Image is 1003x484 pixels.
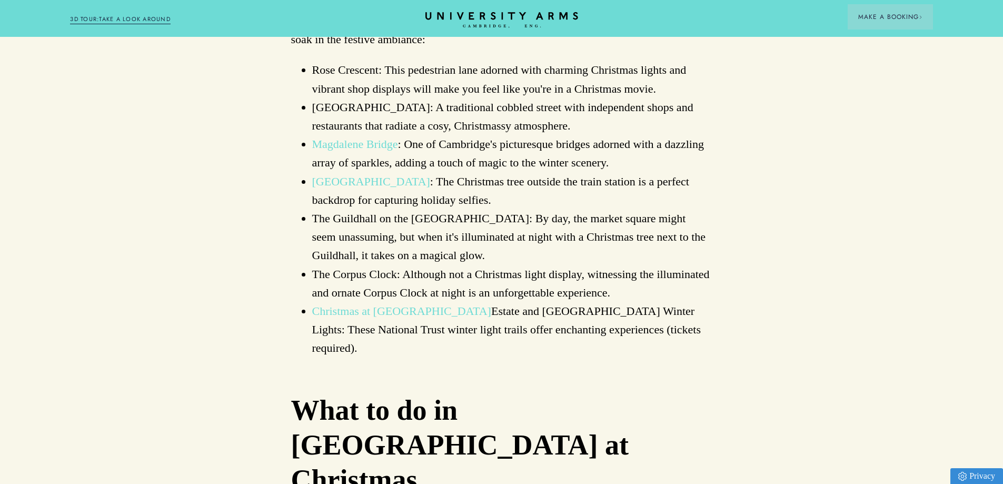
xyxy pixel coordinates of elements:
a: 3D TOUR:TAKE A LOOK AROUND [70,15,171,24]
img: Privacy [958,472,967,481]
a: [GEOGRAPHIC_DATA] [312,175,430,188]
span: Make a Booking [858,12,922,22]
a: Christmas at [GEOGRAPHIC_DATA] [312,304,491,318]
a: Privacy [950,468,1003,484]
li: : The Christmas tree outside the train station is a perfect backdrop for capturing holiday selfies. [312,172,712,209]
li: Estate and [GEOGRAPHIC_DATA] Winter Lights: These National Trust winter light trails offer enchan... [312,302,712,358]
img: Arrow icon [919,15,922,19]
li: : One of Cambridge's picturesque bridges adorned with a dazzling array of sparkles, adding a touc... [312,135,712,172]
li: [GEOGRAPHIC_DATA]: A traditional cobbled street with independent shops and restaurants that radia... [312,98,712,135]
li: Rose Crescent: This pedestrian lane adorned with charming Christmas lights and vibrant shop displ... [312,61,712,97]
a: Home [425,12,578,28]
li: The Guildhall on the [GEOGRAPHIC_DATA]: By day, the market square might seem unassuming, but when... [312,209,712,265]
button: Make a BookingArrow icon [848,4,933,29]
li: The Corpus Clock: Although not a Christmas light display, witnessing the illuminated and ornate C... [312,265,712,302]
a: Magdalene Bridge [312,137,398,151]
